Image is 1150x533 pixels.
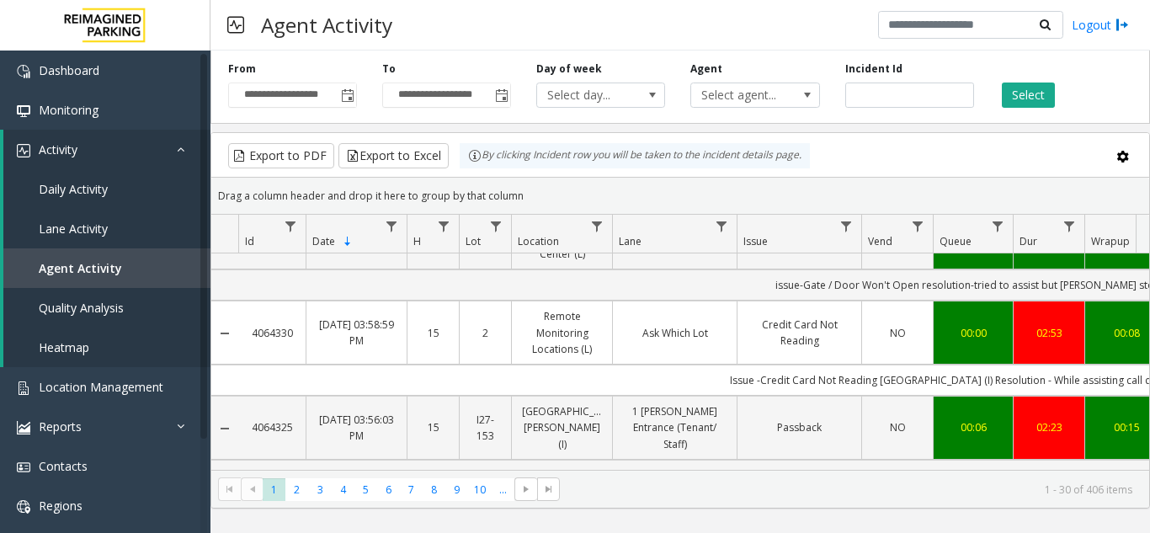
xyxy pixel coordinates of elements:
span: Regions [39,498,83,514]
span: Lot [466,234,481,248]
span: Quality Analysis [39,300,124,316]
a: 2 [470,325,501,341]
span: Page 10 [469,478,492,501]
span: Dur [1020,234,1037,248]
img: infoIcon.svg [468,149,482,163]
a: Location Filter Menu [586,215,609,237]
a: Credit Card Not Reading [748,317,851,349]
span: Sortable [341,235,354,248]
a: Heatmap [3,328,210,367]
label: From [228,61,256,77]
img: logout [1115,16,1129,34]
span: Monitoring [39,102,98,118]
span: Vend [868,234,892,248]
span: Page 3 [309,478,332,501]
span: Page 1 [263,478,285,501]
a: I27-153 [470,412,501,444]
span: Dashboard [39,62,99,78]
label: To [382,61,396,77]
a: Lane Activity [3,209,210,248]
img: 'icon' [17,421,30,434]
span: Date [312,234,335,248]
label: Agent [690,61,722,77]
a: Activity [3,130,210,169]
span: Page 5 [354,478,377,501]
span: Go to the next page [519,482,533,496]
span: Page 9 [445,478,468,501]
span: Wrapup [1091,234,1130,248]
span: Reports [39,418,82,434]
a: 02:53 [1024,325,1074,341]
img: 'icon' [17,500,30,514]
a: Passback [748,419,851,435]
span: Queue [940,234,972,248]
a: Collapse Details [211,422,238,435]
span: Agent Activity [39,260,122,276]
span: NO [890,420,906,434]
a: Lane Filter Menu [711,215,733,237]
a: Queue Filter Menu [987,215,1009,237]
span: Heatmap [39,339,89,355]
span: Toggle popup [338,83,356,107]
button: Export to PDF [228,143,334,168]
a: Vend Filter Menu [907,215,929,237]
a: 00:06 [944,419,1003,435]
span: Page 11 [492,478,514,501]
a: Ask Which Lot [623,325,727,341]
a: Daily Activity [3,169,210,209]
img: 'icon' [17,144,30,157]
button: Select [1002,83,1055,108]
a: Dur Filter Menu [1058,215,1081,237]
a: 15 [418,419,449,435]
label: Incident Id [845,61,902,77]
a: Date Filter Menu [381,215,403,237]
div: Drag a column header and drop it here to group by that column [211,181,1149,211]
span: Go to the last page [537,477,560,501]
a: Issue Filter Menu [835,215,858,237]
a: NO [872,419,923,435]
a: Quality Analysis [3,288,210,328]
a: NO [872,325,923,341]
img: 'icon' [17,461,30,474]
span: Go to the last page [542,482,556,496]
a: 15 [418,325,449,341]
div: Data table [211,215,1149,470]
span: Contacts [39,458,88,474]
a: Collapse Details [211,327,238,340]
label: Day of week [536,61,602,77]
span: Activity [39,141,77,157]
a: Id Filter Menu [280,215,302,237]
div: By clicking Incident row you will be taken to the incident details page. [460,143,810,168]
span: Lane Activity [39,221,108,237]
img: 'icon' [17,104,30,118]
a: [GEOGRAPHIC_DATA][PERSON_NAME] (I) [522,403,602,452]
span: Select agent... [691,83,793,107]
kendo-pager-info: 1 - 30 of 406 items [570,482,1132,497]
a: Remote Monitoring Locations (L) [522,308,602,357]
span: Daily Activity [39,181,108,197]
a: Lot Filter Menu [485,215,508,237]
span: Page 2 [285,478,308,501]
button: Export to Excel [338,143,449,168]
a: Agent Activity [3,248,210,288]
a: 1 [PERSON_NAME] Entrance (Tenant/ Staff) [623,403,727,452]
a: Logout [1072,16,1129,34]
a: 4064325 [248,419,295,435]
span: Id [245,234,254,248]
div: 02:23 [1024,419,1074,435]
span: Select day... [537,83,639,107]
img: 'icon' [17,381,30,395]
span: Page 7 [400,478,423,501]
span: Page 8 [423,478,445,501]
span: Location Management [39,379,163,395]
h3: Agent Activity [253,4,401,45]
a: H Filter Menu [433,215,455,237]
span: Go to the next page [514,477,537,501]
span: Page 6 [377,478,400,501]
a: 00:00 [944,325,1003,341]
span: Page 4 [332,478,354,501]
a: [DATE] 03:58:59 PM [317,317,397,349]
